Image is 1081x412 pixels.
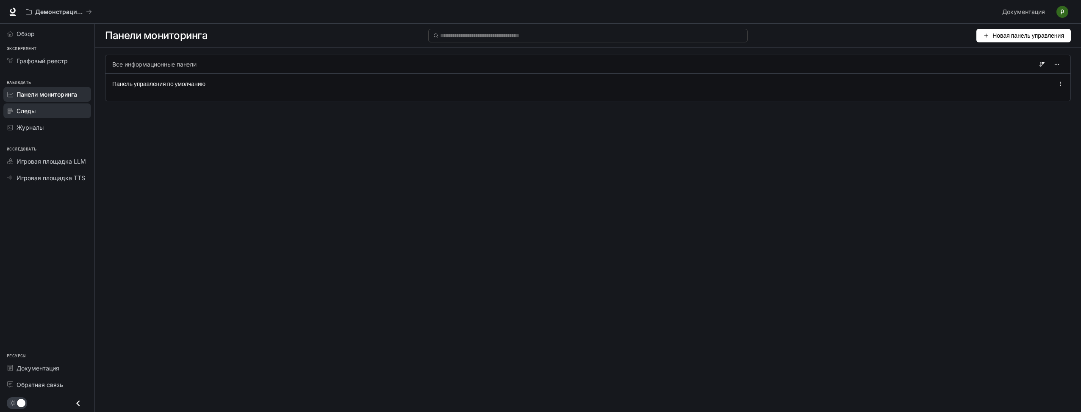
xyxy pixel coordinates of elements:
[976,29,1071,42] button: Новая панель управления
[3,154,91,169] a: Игровая площадка LLM
[17,380,63,389] span: Обратная связь
[3,120,91,135] a: Журналы
[3,87,91,102] a: Панели мониторинга
[17,106,36,115] span: Следы
[112,60,197,69] span: Все информационные панели
[17,90,77,99] span: Панели мониторинга
[992,31,1064,40] span: Новая панель управления
[17,56,68,65] span: Графовый реестр
[3,53,91,68] a: Графовый реестр
[105,27,208,44] span: Панели мониторинга
[17,157,86,166] span: Игровая площадка LLM
[999,3,1051,20] a: Документация
[17,364,59,373] span: Документация
[1056,6,1068,18] img: Аватар пользователя
[69,395,88,412] button: Закрытие ящика
[3,103,91,118] a: Следы
[3,361,91,376] a: Документация
[112,80,205,88] a: Панель управления по умолчанию
[3,170,91,185] a: Игровая площадка TTS
[3,377,91,392] a: Обратная связь
[17,398,25,407] span: Переключение темного режима
[22,3,96,20] button: Все рабочие пространства
[17,123,44,132] span: Журналы
[17,29,35,38] span: Обзор
[17,173,85,182] span: Игровая площадка TTS
[35,8,83,16] p: Демонстрации ИИ в игровом мире
[3,26,91,41] a: Обзор
[1002,7,1045,17] span: Документация
[1054,3,1071,20] button: Аватар пользователя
